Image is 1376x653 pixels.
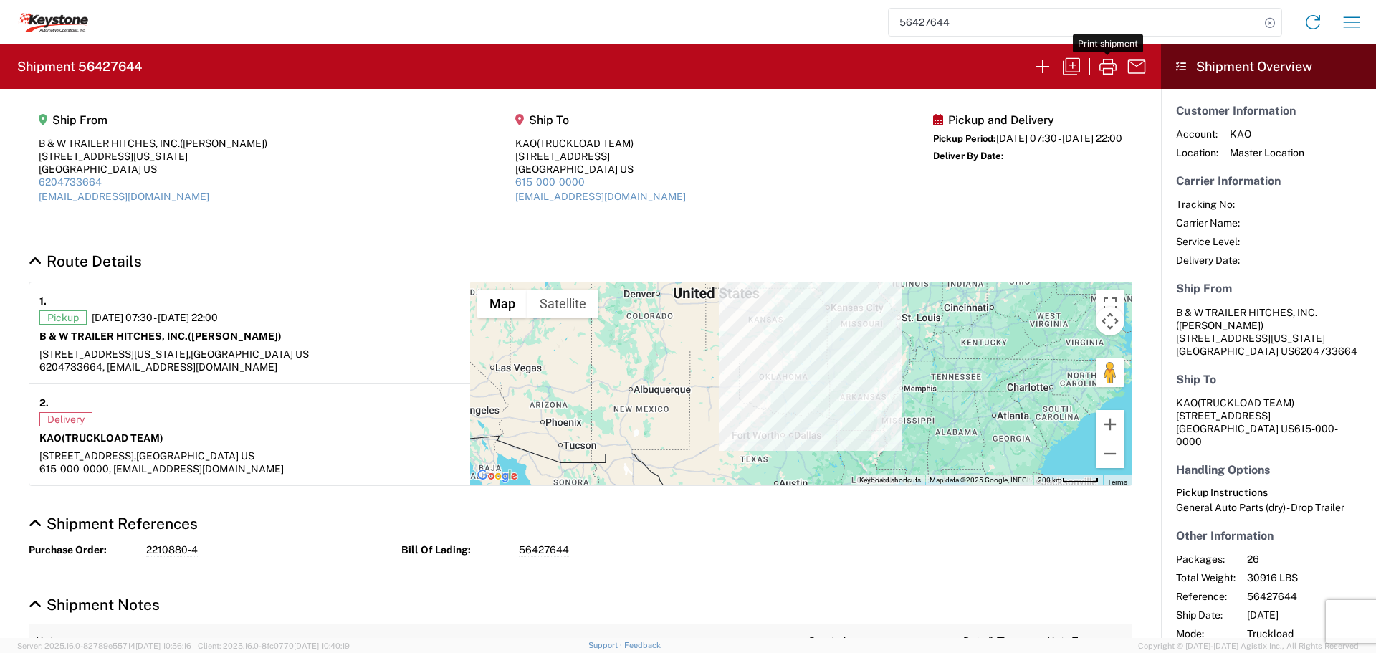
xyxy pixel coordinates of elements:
[39,462,460,475] div: 615-000-0000, [EMAIL_ADDRESS][DOMAIN_NAME]
[1176,571,1236,584] span: Total Weight:
[136,450,254,462] span: [GEOGRAPHIC_DATA] US
[29,543,136,557] strong: Purchase Order:
[1096,307,1124,335] button: Map camera controls
[519,543,569,557] span: 56427644
[537,138,634,149] span: (TRUCKLOAD TEAM)
[1176,423,1338,447] span: 615-000-0000
[1096,290,1124,318] button: Toggle fullscreen view
[1247,590,1370,603] span: 56427644
[17,642,191,650] span: Server: 2025.16.0-82789e55714
[39,348,191,360] span: [STREET_ADDRESS][US_STATE],
[29,252,142,270] a: Hide Details
[1038,476,1062,484] span: 200 km
[1176,373,1361,386] h5: Ship To
[146,543,198,557] span: 2210880-4
[39,394,49,412] strong: 2.
[1176,396,1361,448] address: [GEOGRAPHIC_DATA] US
[933,113,1122,127] h5: Pickup and Delivery
[1033,475,1103,485] button: Map Scale: 200 km per 47 pixels
[933,151,1004,161] span: Deliver By Date:
[39,176,102,188] a: 6204733664
[1247,553,1370,566] span: 26
[996,133,1122,144] span: [DATE] 07:30 - [DATE] 22:00
[1161,44,1376,89] header: Shipment Overview
[1176,501,1361,514] div: General Auto Parts (dry) - Drop Trailer
[39,191,209,202] a: [EMAIL_ADDRESS][DOMAIN_NAME]
[1138,639,1359,652] span: Copyright © [DATE]-[DATE] Agistix Inc., All Rights Reserved
[1230,128,1304,140] span: KAO
[39,450,136,462] span: [STREET_ADDRESS],
[1176,627,1236,640] span: Mode:
[1176,146,1218,159] span: Location:
[1176,174,1361,188] h5: Carrier Information
[1176,128,1218,140] span: Account:
[188,330,282,342] span: ([PERSON_NAME])
[39,412,92,426] span: Delivery
[92,311,218,324] span: [DATE] 07:30 - [DATE] 22:00
[39,361,460,373] div: 6204733664, [EMAIL_ADDRESS][DOMAIN_NAME]
[29,596,160,614] a: Hide Details
[62,432,163,444] span: (TRUCKLOAD TEAM)
[1096,439,1124,468] button: Zoom out
[17,58,142,75] h2: Shipment 56427644
[1176,104,1361,118] h5: Customer Information
[859,475,921,485] button: Keyboard shortcuts
[1230,146,1304,159] span: Master Location
[1176,282,1361,295] h5: Ship From
[401,543,509,557] strong: Bill Of Lading:
[1176,254,1240,267] span: Delivery Date:
[180,138,267,149] span: ([PERSON_NAME])
[39,163,267,176] div: [GEOGRAPHIC_DATA] US
[198,642,350,650] span: Client: 2025.16.0-8fc0770
[474,467,521,485] a: Open this area in Google Maps (opens a new window)
[1294,345,1357,357] span: 6204733664
[933,133,996,144] span: Pickup Period:
[1247,571,1370,584] span: 30916 LBS
[39,330,282,342] strong: B & W TRAILER HITCHES, INC.
[515,113,686,127] h5: Ship To
[515,191,686,202] a: [EMAIL_ADDRESS][DOMAIN_NAME]
[39,137,267,150] div: B & W TRAILER HITCHES, INC.
[1176,397,1294,421] span: KAO [STREET_ADDRESS]
[1176,590,1236,603] span: Reference:
[515,137,686,150] div: KAO
[1096,410,1124,439] button: Zoom in
[1176,216,1240,229] span: Carrier Name:
[1176,235,1240,248] span: Service Level:
[624,641,661,649] a: Feedback
[1176,487,1361,499] h6: Pickup Instructions
[39,432,163,444] strong: KAO
[527,290,598,318] button: Show satellite imagery
[1176,609,1236,621] span: Ship Date:
[515,176,585,188] a: 615-000-0000
[39,292,47,310] strong: 1.
[477,290,527,318] button: Show street map
[1176,529,1361,543] h5: Other Information
[1176,333,1325,344] span: [STREET_ADDRESS][US_STATE]
[1107,478,1127,486] a: Terms
[1176,198,1240,211] span: Tracking No:
[1096,358,1124,387] button: Drag Pegman onto the map to open Street View
[1176,307,1317,318] span: B & W TRAILER HITCHES, INC.
[1247,627,1370,640] span: Truckload
[29,515,198,533] a: Hide Details
[135,642,191,650] span: [DATE] 10:56:16
[930,476,1029,484] span: Map data ©2025 Google, INEGI
[889,9,1260,36] input: Shipment, tracking or reference number
[1198,397,1294,409] span: (TRUCKLOAD TEAM)
[1176,553,1236,566] span: Packages:
[39,310,87,325] span: Pickup
[191,348,309,360] span: [GEOGRAPHIC_DATA] US
[1176,463,1361,477] h5: Handling Options
[474,467,521,485] img: Google
[39,150,267,163] div: [STREET_ADDRESS][US_STATE]
[39,113,267,127] h5: Ship From
[588,641,624,649] a: Support
[1176,320,1263,331] span: ([PERSON_NAME])
[1247,609,1370,621] span: [DATE]
[515,163,686,176] div: [GEOGRAPHIC_DATA] US
[1176,306,1361,358] address: [GEOGRAPHIC_DATA] US
[294,642,350,650] span: [DATE] 10:40:19
[515,150,686,163] div: [STREET_ADDRESS]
